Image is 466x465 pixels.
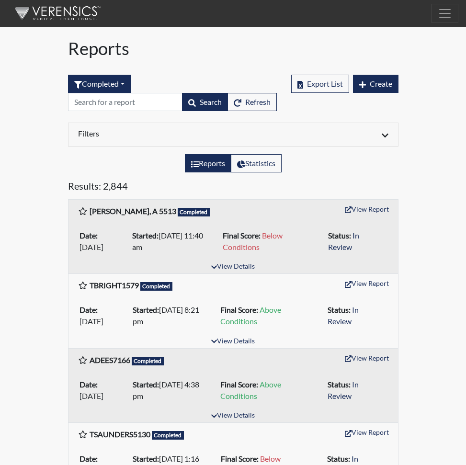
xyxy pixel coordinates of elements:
span: Completed [178,208,210,216]
button: Create [353,75,398,93]
button: View Report [341,351,393,365]
li: [DATE] [76,377,129,404]
span: Below Conditions [223,231,283,251]
b: [PERSON_NAME], A 5513 [90,206,176,215]
li: [DATE] 11:40 am [128,228,219,255]
b: Final Score: [220,305,258,314]
b: Final Score: [223,231,261,240]
span: Create [370,79,392,88]
b: Started: [132,231,159,240]
b: Final Score: [220,380,258,389]
button: View Report [341,276,393,291]
span: Export List [307,79,343,88]
span: In Review [328,380,359,400]
span: Above Conditions [220,380,281,400]
b: Status: [328,231,351,240]
b: TBRIGHT1579 [90,281,139,290]
b: Date: [80,454,98,463]
button: Search [182,93,228,111]
div: Click to expand/collapse filters [71,129,396,140]
li: [DATE] [76,302,129,329]
b: ADEES7166 [90,355,130,364]
b: Started: [133,454,159,463]
button: View Report [341,202,393,216]
label: View statistics about completed interviews [231,154,282,172]
span: In Review [328,231,359,251]
span: Refresh [245,97,271,106]
span: Search [200,97,222,106]
button: View Details [207,261,259,273]
b: Date: [80,380,98,389]
button: Toggle navigation [432,4,458,23]
b: Final Score: [221,454,259,463]
h1: Reports [68,38,398,59]
li: [DATE] 4:38 pm [129,377,216,404]
button: Export List [291,75,349,93]
h6: Filters [78,129,226,138]
b: Status: [328,305,351,314]
input: Search by Registration ID, Interview Number, or Investigation Name. [68,93,182,111]
label: View the list of reports [185,154,231,172]
button: View Details [207,409,259,422]
span: Completed [152,431,184,440]
b: Started: [133,380,159,389]
b: Status: [328,380,351,389]
div: Filter by interview status [68,75,131,93]
b: Date: [80,305,98,314]
button: Completed [68,75,131,93]
li: [DATE] 8:21 pm [129,302,216,329]
b: Date: [80,231,98,240]
button: View Details [207,335,259,348]
span: Completed [140,282,173,291]
li: [DATE] [76,228,128,255]
button: Refresh [227,93,277,111]
h5: Results: 2,844 [68,180,398,195]
span: Completed [132,357,164,365]
b: TSAUNDERS5130 [90,430,150,439]
b: Started: [133,305,159,314]
b: Status: [327,454,350,463]
button: View Report [341,425,393,440]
